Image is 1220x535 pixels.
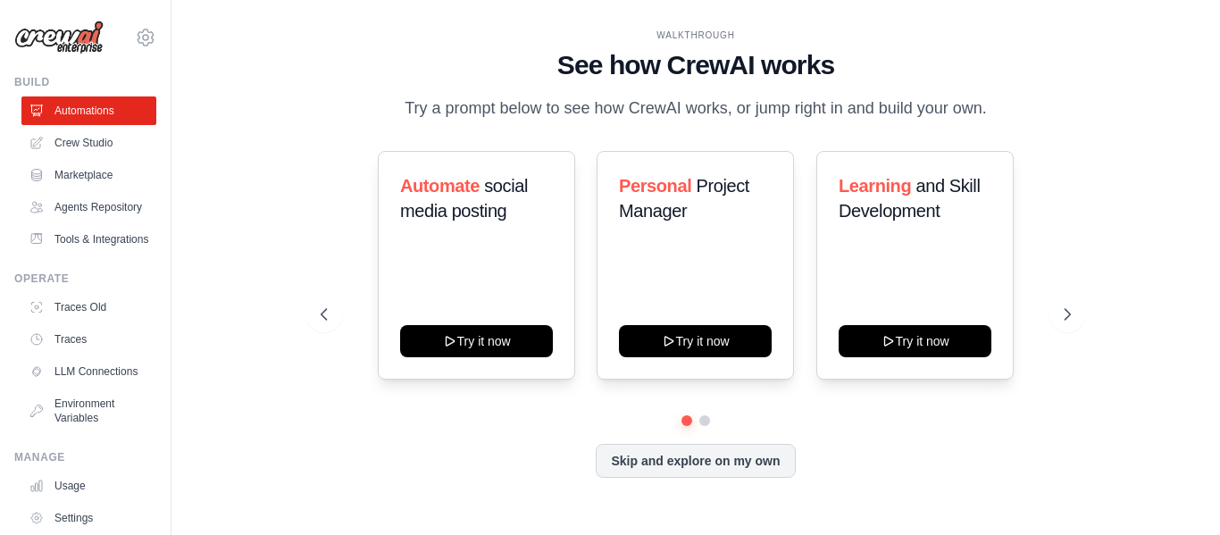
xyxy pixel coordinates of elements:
[21,225,156,254] a: Tools & Integrations
[21,504,156,532] a: Settings
[839,176,911,196] span: Learning
[619,325,772,357] button: Try it now
[839,325,991,357] button: Try it now
[14,75,156,89] div: Build
[400,176,480,196] span: Automate
[619,176,749,221] span: Project Manager
[321,29,1071,42] div: WALKTHROUGH
[21,161,156,189] a: Marketplace
[400,325,553,357] button: Try it now
[21,193,156,222] a: Agents Repository
[596,444,795,478] button: Skip and explore on my own
[619,176,691,196] span: Personal
[400,176,528,221] span: social media posting
[21,129,156,157] a: Crew Studio
[839,176,980,221] span: and Skill Development
[1131,449,1220,535] iframe: Chat Widget
[21,389,156,432] a: Environment Variables
[14,21,104,54] img: Logo
[396,96,996,121] p: Try a prompt below to see how CrewAI works, or jump right in and build your own.
[321,49,1071,81] h1: See how CrewAI works
[21,472,156,500] a: Usage
[21,325,156,354] a: Traces
[21,96,156,125] a: Automations
[14,272,156,286] div: Operate
[14,450,156,464] div: Manage
[21,357,156,386] a: LLM Connections
[21,293,156,322] a: Traces Old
